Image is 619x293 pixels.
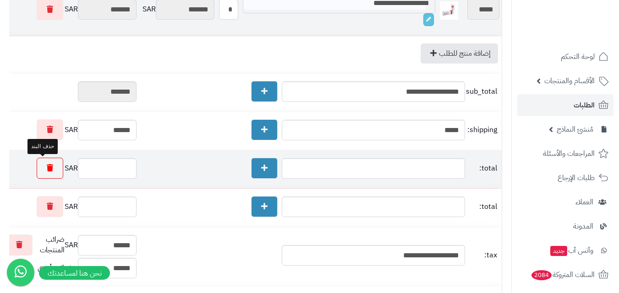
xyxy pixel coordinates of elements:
[38,234,65,256] span: ضرائب المنتجات
[531,268,595,281] span: السلات المتروكة
[467,125,497,135] span: shipping:
[440,1,458,20] img: 1753796973-Neoprokto%20cream%2030%20gm-40x40.jpg
[574,99,595,112] span: الطلبات
[543,147,595,160] span: المراجعات والأسئلة
[517,264,614,286] a: السلات المتروكة2084
[38,262,72,273] span: ضرائب أخرى
[517,167,614,189] a: طلبات الإرجاع
[5,234,137,256] div: SAR
[5,196,137,217] div: SAR
[531,270,552,280] span: 2084
[421,43,498,64] a: إضافة منتج للطلب
[5,158,137,179] div: SAR
[517,191,614,213] a: العملاء
[544,75,595,87] span: الأقسام والمنتجات
[557,123,593,136] span: مُنشئ النماذج
[517,46,614,68] a: لوحة التحكم
[550,246,567,256] span: جديد
[467,202,497,212] span: total:
[549,244,593,257] span: وآتس آب
[517,215,614,237] a: المدونة
[467,250,497,261] span: tax:
[517,143,614,165] a: المراجعات والأسئلة
[467,163,497,174] span: total:
[5,119,137,140] div: SAR
[558,171,595,184] span: طلبات الإرجاع
[517,94,614,116] a: الطلبات
[467,86,497,97] span: sub_total:
[27,139,57,154] div: حذف البند
[575,196,593,208] span: العملاء
[573,220,593,233] span: المدونة
[517,240,614,261] a: وآتس آبجديد
[561,50,595,63] span: لوحة التحكم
